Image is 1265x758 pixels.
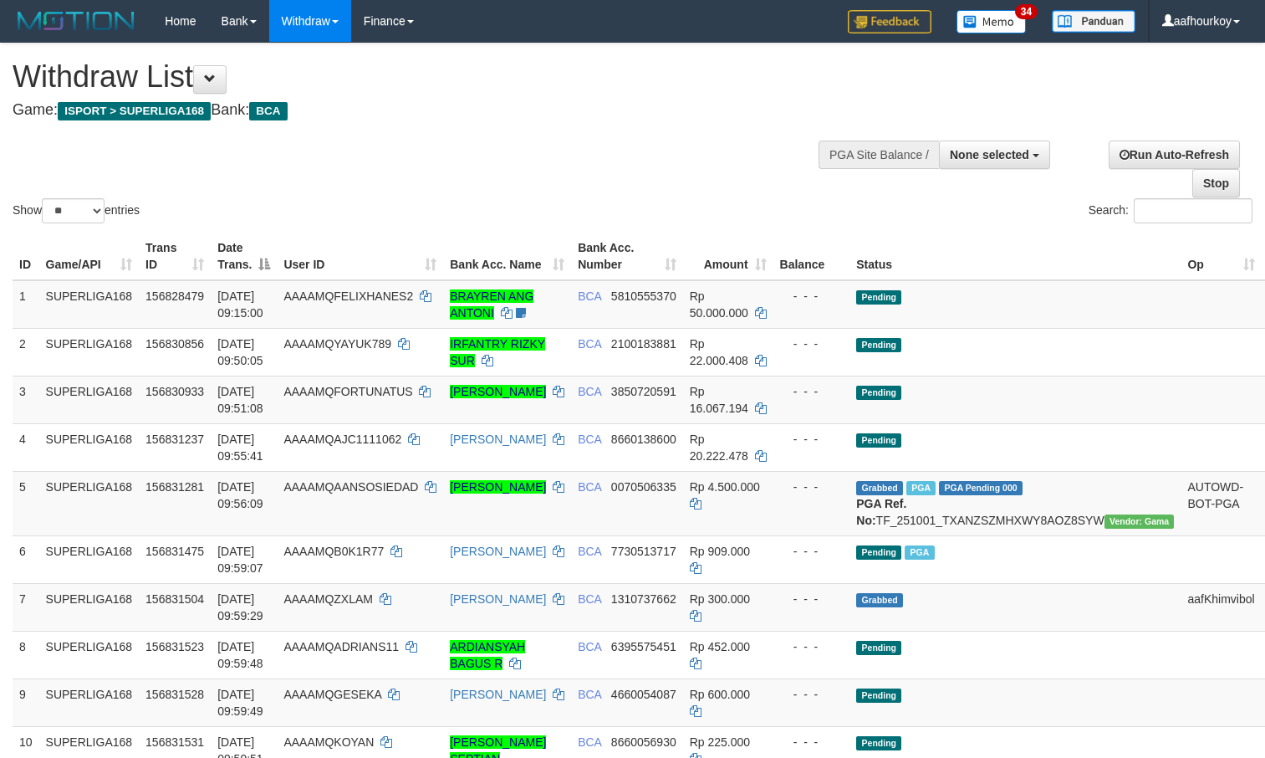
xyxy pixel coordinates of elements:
td: 8 [13,631,39,679]
span: Copy 4660054087 to clipboard [611,688,676,701]
button: None selected [939,141,1050,169]
h4: Game: Bank: [13,102,827,119]
span: AAAAMQKOYAN [283,735,374,749]
a: Stop [1192,169,1240,197]
th: Balance [773,233,850,280]
img: Feedback.jpg [848,10,931,33]
a: [PERSON_NAME] [450,688,546,701]
span: BCA [578,433,601,446]
span: Rp 452.000 [690,640,750,653]
b: PGA Ref. No: [856,497,906,527]
div: - - - [780,335,844,352]
a: Run Auto-Refresh [1109,141,1240,169]
span: [DATE] 09:50:05 [217,337,263,367]
input: Search: [1134,198,1252,223]
span: Rp 300.000 [690,592,750,606]
span: Rp 20.222.478 [690,433,748,463]
span: Copy 1310737662 to clipboard [611,592,676,606]
span: [DATE] 09:55:41 [217,433,263,463]
span: BCA [578,640,601,653]
td: aafKhimvibol [1181,583,1261,631]
td: 1 [13,280,39,329]
a: [PERSON_NAME] [450,592,546,606]
td: SUPERLIGA168 [39,328,140,376]
span: Copy 6395575451 to clipboard [611,640,676,653]
label: Show entries [13,198,140,223]
span: BCA [578,592,601,606]
th: ID [13,233,39,280]
span: Copy 0070506335 to clipboard [611,480,676,494]
th: Amount: activate to sort column ascending [683,233,773,280]
span: PGA Pending [939,481,1023,495]
span: Copy 5810555370 to clipboard [611,289,676,303]
span: Copy 2100183881 to clipboard [611,337,676,351]
th: Op: activate to sort column ascending [1181,233,1261,280]
span: 34 [1015,4,1038,19]
span: BCA [249,102,287,120]
th: Status [849,233,1181,280]
th: Game/API: activate to sort column ascending [39,233,140,280]
div: - - - [780,734,844,750]
span: BCA [578,688,601,701]
span: Rp 50.000.000 [690,289,748,320]
span: Rp 16.067.194 [690,385,748,415]
span: Copy 8660138600 to clipboard [611,433,676,446]
div: - - - [780,479,844,495]
span: 156831523 [145,640,204,653]
span: [DATE] 09:59:49 [217,688,263,718]
span: Copy 7730513717 to clipboard [611,545,676,558]
td: TF_251001_TXANZSZMHXWY8AOZ8SYW [849,471,1181,535]
div: PGA Site Balance / [819,141,939,169]
span: 156831504 [145,592,204,606]
td: SUPERLIGA168 [39,471,140,535]
td: 5 [13,471,39,535]
a: [PERSON_NAME] [450,480,546,494]
span: 156831237 [145,433,204,446]
div: - - - [780,543,844,560]
span: Pending [856,641,901,655]
select: Showentries [42,198,105,223]
span: AAAAMQFORTUNATUS [283,385,412,398]
span: Rp 909.000 [690,545,750,558]
label: Search: [1089,198,1252,223]
span: AAAAMQZXLAM [283,592,373,606]
a: IRFANTRY RIZKY SUR [450,337,545,367]
th: Trans ID: activate to sort column ascending [139,233,211,280]
span: AAAAMQB0K1R77 [283,545,384,558]
th: Date Trans.: activate to sort column descending [211,233,277,280]
span: BCA [578,337,601,351]
span: 156830856 [145,337,204,351]
span: AAAAMQYAYUK789 [283,337,391,351]
span: 156828479 [145,289,204,303]
td: SUPERLIGA168 [39,376,140,423]
td: SUPERLIGA168 [39,583,140,631]
span: ISPORT > SUPERLIGA168 [58,102,211,120]
span: [DATE] 09:51:08 [217,385,263,415]
span: [DATE] 09:56:09 [217,480,263,510]
span: Marked by aafsoycanthlai [906,481,936,495]
span: BCA [578,385,601,398]
span: BCA [578,289,601,303]
div: - - - [780,638,844,655]
span: BCA [578,480,601,494]
th: Bank Acc. Name: activate to sort column ascending [443,233,571,280]
div: - - - [780,686,844,703]
td: SUPERLIGA168 [39,631,140,679]
span: AAAAMQADRIANS11 [283,640,399,653]
span: Pending [856,736,901,750]
span: 156831531 [145,735,204,749]
td: AUTOWD-BOT-PGA [1181,471,1261,535]
span: Vendor URL: https://trx31.1velocity.biz [1104,515,1175,529]
div: - - - [780,591,844,607]
span: Copy 8660056930 to clipboard [611,735,676,749]
span: 156831281 [145,480,204,494]
img: panduan.png [1052,10,1135,33]
span: Rp 600.000 [690,688,750,701]
span: Pending [856,290,901,305]
a: [PERSON_NAME] [450,545,546,558]
span: Rp 225.000 [690,735,750,749]
span: 156831528 [145,688,204,701]
span: Pending [856,545,901,560]
a: ARDIANSYAH BAGUS R [450,640,525,670]
span: Pending [856,433,901,448]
